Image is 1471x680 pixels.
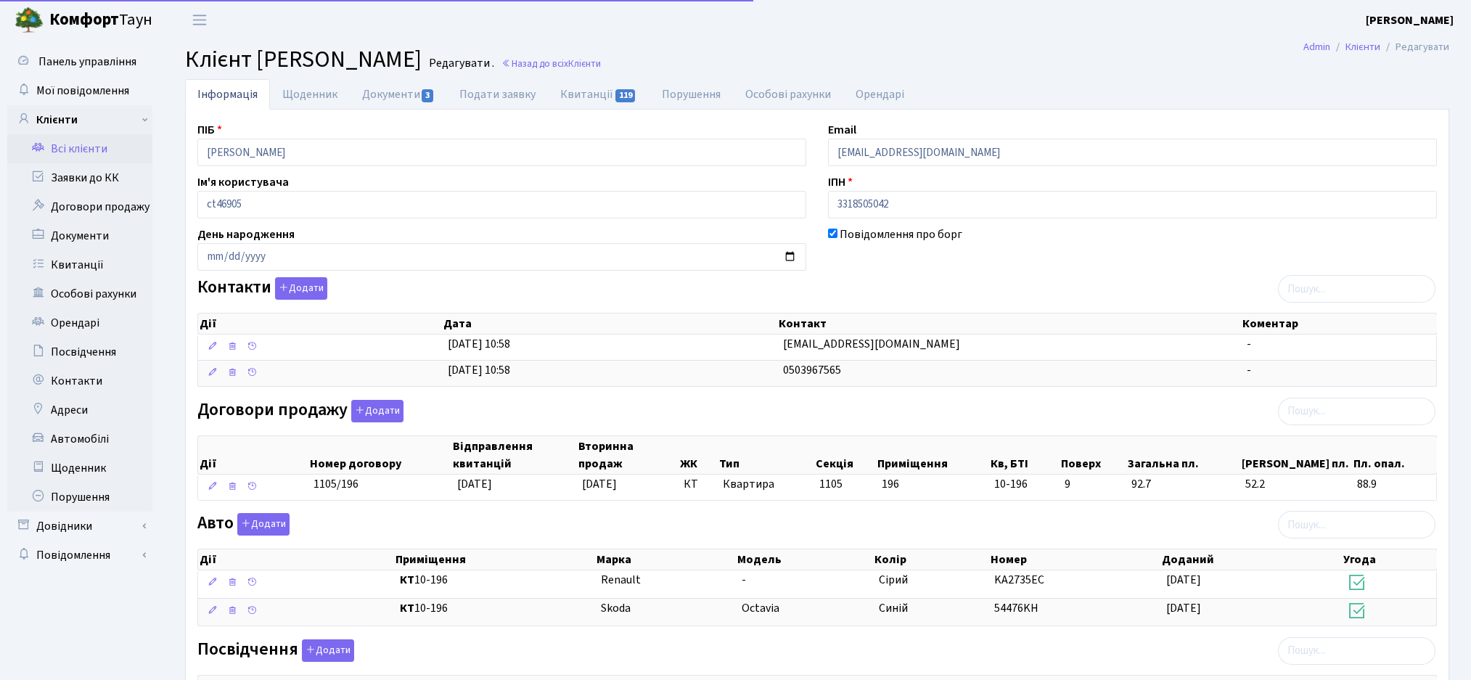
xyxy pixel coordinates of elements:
[197,226,295,243] label: День народження
[1352,436,1437,474] th: Пл. опал.
[819,476,843,492] span: 1105
[1247,336,1251,352] span: -
[1282,32,1471,62] nav: breadcrumb
[237,513,290,536] button: Авто
[49,8,152,33] span: Таун
[7,308,152,337] a: Орендарі
[197,639,354,662] label: Посвідчення
[49,8,119,31] b: Комфорт
[7,76,152,105] a: Мої повідомлення
[1366,12,1454,28] b: [PERSON_NAME]
[270,79,350,110] a: Щоденник
[451,436,576,474] th: Відправлення квитанцій
[989,549,1161,570] th: Номер
[7,512,152,541] a: Довідники
[234,511,290,536] a: Додати
[783,362,841,378] span: 0503967565
[994,572,1044,588] span: KA2735EC
[1278,275,1435,303] input: Пошук...
[7,279,152,308] a: Особові рахунки
[7,250,152,279] a: Квитанції
[989,436,1060,474] th: Кв, БТІ
[679,436,718,474] th: ЖК
[181,8,218,32] button: Переключити навігацію
[1166,600,1201,616] span: [DATE]
[1166,572,1201,588] span: [DATE]
[308,436,452,474] th: Номер договору
[783,336,960,352] span: [EMAIL_ADDRESS][DOMAIN_NAME]
[275,277,327,300] button: Контакти
[448,336,510,352] span: [DATE] 10:58
[400,572,414,588] b: КТ
[814,436,876,474] th: Секція
[7,47,152,76] a: Панель управління
[15,6,44,35] img: logo.png
[1131,476,1234,493] span: 92.7
[843,79,917,110] a: Орендарі
[348,397,403,422] a: Додати
[36,83,129,99] span: Мої повідомлення
[1357,476,1430,493] span: 88.9
[7,221,152,250] a: Документи
[873,549,989,570] th: Колір
[595,549,735,570] th: Марка
[1342,549,1437,570] th: Угода
[882,476,899,492] span: 196
[582,476,617,492] span: [DATE]
[650,79,733,110] a: Порушення
[447,79,548,110] a: Подати заявку
[1245,476,1345,493] span: 52.2
[426,57,494,70] small: Редагувати .
[400,572,589,589] span: 10-196
[7,483,152,512] a: Порушення
[615,89,636,102] span: 119
[1278,637,1435,665] input: Пошук...
[400,600,589,617] span: 10-196
[7,541,152,570] a: Повідомлення
[7,163,152,192] a: Заявки до КК
[601,600,631,616] span: Skoda
[7,454,152,483] a: Щоденник
[394,549,596,570] th: Приміщення
[198,436,308,474] th: Дії
[548,79,649,110] a: Квитанції
[197,173,289,191] label: Ім'я користувача
[994,476,1053,493] span: 10-196
[38,54,136,70] span: Панель управління
[197,513,290,536] label: Авто
[198,549,394,570] th: Дії
[742,600,779,616] span: Octavia
[1160,549,1341,570] th: Доданий
[350,79,447,110] a: Документи
[198,314,442,334] th: Дії
[828,121,856,139] label: Email
[879,572,908,588] span: Сірий
[1247,362,1251,378] span: -
[879,600,908,616] span: Синій
[1303,39,1330,54] a: Admin
[7,134,152,163] a: Всі клієнти
[448,362,510,378] span: [DATE] 10:58
[1065,476,1120,493] span: 9
[197,400,403,422] label: Договори продажу
[298,636,354,662] a: Додати
[718,436,814,474] th: Тип
[7,192,152,221] a: Договори продажу
[7,366,152,396] a: Контакти
[271,275,327,300] a: Додати
[994,600,1038,616] span: 54476KH
[601,572,641,588] span: Renault
[876,436,989,474] th: Приміщення
[351,400,403,422] button: Договори продажу
[568,57,601,70] span: Клієнти
[442,314,778,334] th: Дата
[1366,12,1454,29] a: [PERSON_NAME]
[736,549,873,570] th: Модель
[723,476,808,493] span: Квартира
[1241,314,1437,334] th: Коментар
[314,476,358,492] span: 1105/196
[777,314,1241,334] th: Контакт
[422,89,433,102] span: 3
[197,277,327,300] label: Контакти
[457,476,492,492] span: [DATE]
